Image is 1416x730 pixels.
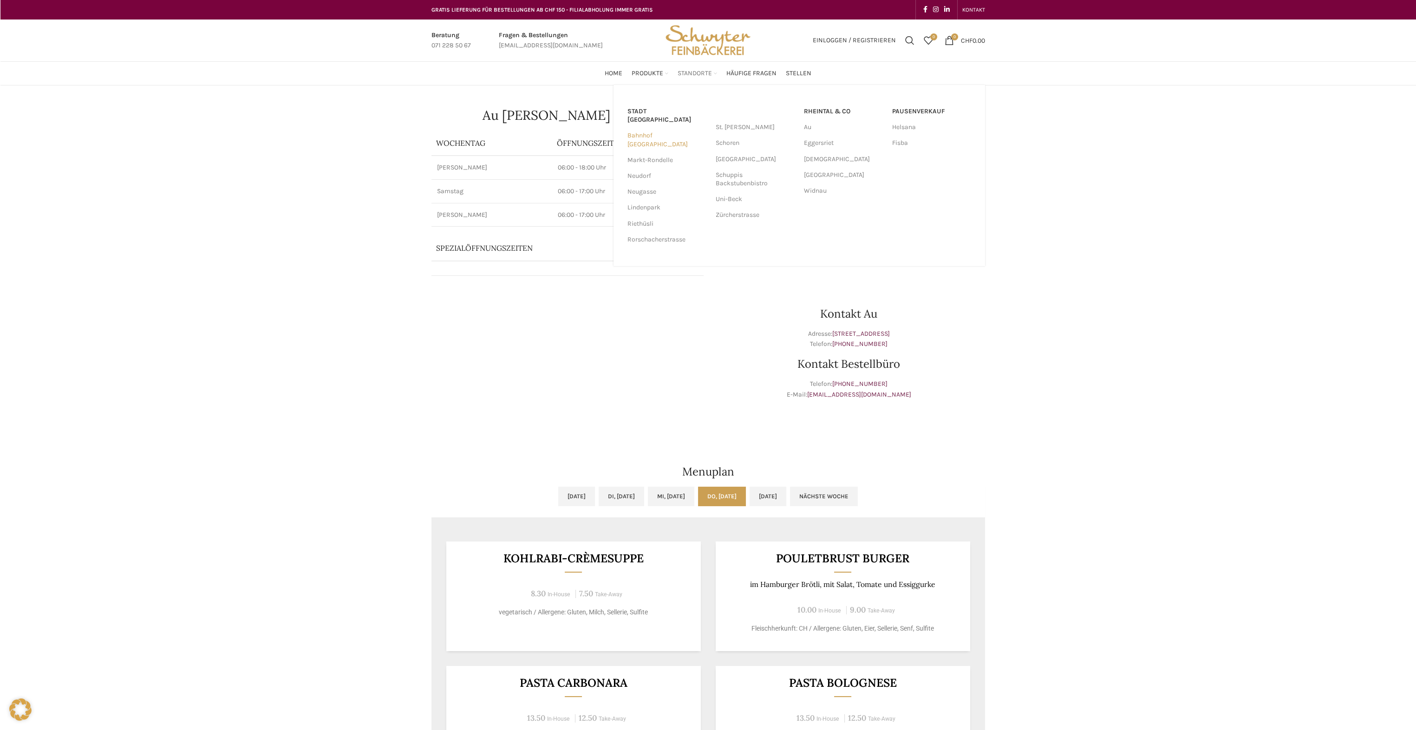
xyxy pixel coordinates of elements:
a: [GEOGRAPHIC_DATA] [804,167,883,183]
h2: Kontakt Au [713,308,985,319]
span: 7.50 [579,588,593,599]
a: Uni-Beck [716,191,795,207]
a: Home [605,64,622,83]
a: Linkedin social link [941,3,953,16]
a: Lindenpark [627,200,706,215]
h2: Menuplan [431,466,985,477]
h3: Pouletbrust Burger [727,553,959,564]
a: 0 [919,31,938,50]
h1: Au [PERSON_NAME] & Café [431,109,704,122]
span: Häufige Fragen [726,69,777,78]
span: Take-Away [595,591,622,598]
img: Bäckerei Schwyter [662,20,753,61]
span: Einloggen / Registrieren [813,37,896,44]
span: 0 [951,33,958,40]
a: Fisba [892,135,971,151]
a: [PHONE_NUMBER] [832,340,887,348]
a: KONTAKT [962,0,985,19]
a: Facebook social link [920,3,930,16]
p: ÖFFNUNGSZEITEN [557,138,699,148]
a: Instagram social link [930,3,941,16]
a: Zürcherstrasse [716,207,795,223]
span: In-House [818,607,841,614]
span: 8.30 [531,588,546,599]
span: 12.50 [579,713,597,723]
div: Main navigation [427,64,990,83]
a: Di, [DATE] [599,487,644,506]
a: Infobox link [431,30,471,51]
a: Bahnhof [GEOGRAPHIC_DATA] [627,128,706,152]
span: In-House [816,716,839,722]
span: Take-Away [868,607,895,614]
span: 13.50 [796,713,815,723]
p: 06:00 - 18:00 Uhr [558,163,698,172]
a: [GEOGRAPHIC_DATA] [716,151,795,167]
span: Produkte [632,69,663,78]
div: Secondary navigation [958,0,990,19]
span: GRATIS LIEFERUNG FÜR BESTELLUNGEN AB CHF 150 - FILIALABHOLUNG IMMER GRATIS [431,7,653,13]
a: 0 CHF0.00 [940,31,990,50]
span: 10.00 [797,605,816,615]
a: Riethüsli [627,216,706,232]
h2: Kontakt Bestellbüro [713,358,985,370]
span: Standorte [678,69,712,78]
span: Take-Away [868,716,895,722]
a: Widnau [804,183,883,199]
p: 06:00 - 17:00 Uhr [558,187,698,196]
a: [DATE] [750,487,786,506]
a: Schoren [716,135,795,151]
div: Meine Wunschliste [919,31,938,50]
iframe: bäckerei schwyter au [431,285,704,424]
a: Schuppis Backstubenbistro [716,167,795,191]
a: Helsana [892,119,971,135]
a: Stellen [786,64,811,83]
a: Stadt [GEOGRAPHIC_DATA] [627,104,706,128]
a: St. [PERSON_NAME] [716,119,795,135]
p: Spezialöffnungszeiten [436,243,673,253]
p: Samstag [437,187,547,196]
p: Telefon: E-Mail: [713,379,985,400]
a: [EMAIL_ADDRESS][DOMAIN_NAME] [807,391,911,398]
p: [PERSON_NAME] [437,210,547,220]
a: Neudorf [627,168,706,184]
a: Einloggen / Registrieren [808,31,900,50]
a: Au [804,119,883,135]
a: RHEINTAL & CO [804,104,883,119]
span: 0 [930,33,937,40]
a: Pausenverkauf [892,104,971,119]
span: In-House [547,716,570,722]
bdi: 0.00 [961,36,985,44]
a: [DATE] [558,487,595,506]
a: Standorte [678,64,717,83]
span: In-House [548,591,570,598]
a: Markt-Rondelle [627,152,706,168]
span: Stellen [786,69,811,78]
span: KONTAKT [962,7,985,13]
span: 9.00 [850,605,866,615]
a: Eggersriet [804,135,883,151]
p: [PERSON_NAME] [437,163,547,172]
p: Fleischherkunft: CH / Allergene: Gluten, Eier, Sellerie, Senf, Sulfite [727,624,959,633]
a: Site logo [662,36,753,44]
h3: Kohlrabi-Crèmesuppe [457,553,689,564]
p: im Hamburger Brötli, mit Salat, Tomate und Essiggurke [727,580,959,589]
h3: Pasta Bolognese [727,677,959,689]
a: Häufige Fragen [726,64,777,83]
a: Produkte [632,64,668,83]
a: Neugasse [627,184,706,200]
a: Rorschacherstrasse [627,232,706,248]
a: Infobox link [499,30,603,51]
span: Home [605,69,622,78]
a: Nächste Woche [790,487,858,506]
span: 13.50 [527,713,545,723]
a: Do, [DATE] [698,487,746,506]
a: [STREET_ADDRESS] [832,330,890,338]
a: Suchen [900,31,919,50]
span: Take-Away [599,716,626,722]
p: Wochentag [436,138,548,148]
p: 06:00 - 17:00 Uhr [558,210,698,220]
span: CHF [961,36,972,44]
h3: Pasta Carbonara [457,677,689,689]
a: [PHONE_NUMBER] [832,380,887,388]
